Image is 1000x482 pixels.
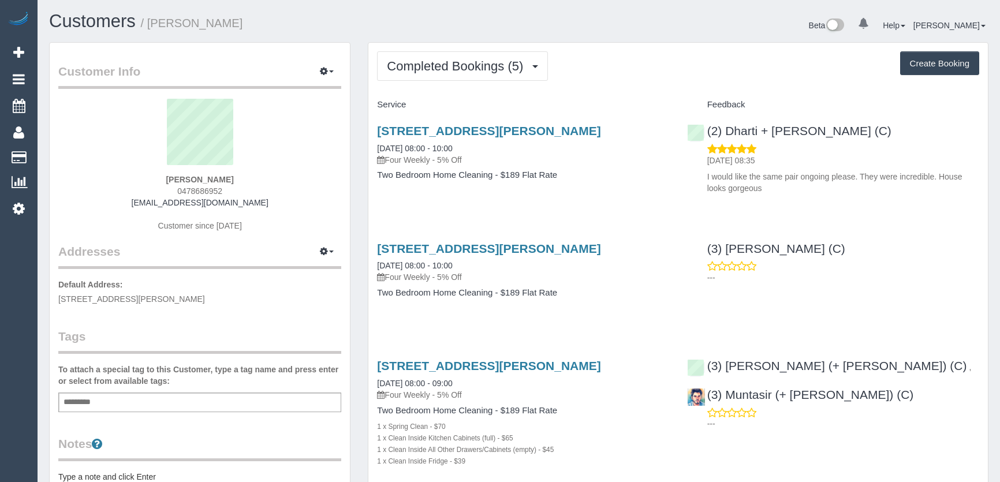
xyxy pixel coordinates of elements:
img: Automaid Logo [7,12,30,28]
p: --- [707,272,979,283]
a: (3) Muntasir (+ [PERSON_NAME]) (C) [687,388,914,401]
h4: Feedback [687,100,979,110]
button: Completed Bookings (5) [377,51,548,81]
span: Customer since [DATE] [158,221,242,230]
legend: Notes [58,435,341,461]
a: (3) [PERSON_NAME] (+ [PERSON_NAME]) (C) [687,359,967,372]
span: 0478686952 [177,186,222,196]
img: New interface [825,18,844,33]
img: (3) Ayu Tola (C) [688,242,705,260]
small: 1 x Spring Clean - $70 [377,423,445,431]
legend: Customer Info [58,63,341,89]
p: I would like the same pair ongoing please. They were incredible. House looks gorgeous [707,171,979,194]
a: Help [883,21,905,30]
span: Completed Bookings (5) [387,59,529,73]
h4: Two Bedroom Home Cleaning - $189 Flat Rate [377,170,669,180]
a: (2) Dharti + [PERSON_NAME] (C) [687,124,891,137]
a: [DATE] 08:00 - 09:00 [377,379,452,388]
small: 1 x Clean Inside Fridge - $39 [377,457,465,465]
h4: Two Bedroom Home Cleaning - $189 Flat Rate [377,406,669,416]
small: / [PERSON_NAME] [141,17,243,29]
legend: Tags [58,328,341,354]
a: [DATE] 08:00 - 10:00 [377,261,452,270]
p: [DATE] 08:35 [707,155,979,166]
label: Default Address: [58,279,123,290]
strong: [PERSON_NAME] [166,175,233,184]
label: To attach a special tag to this Customer, type a tag name and press enter or select from availabl... [58,364,341,387]
a: [STREET_ADDRESS][PERSON_NAME] [377,124,600,137]
a: [PERSON_NAME] [913,21,986,30]
small: 1 x Clean Inside Kitchen Cabinets (full) - $65 [377,434,513,442]
small: 1 x Clean Inside All Other Drawers/Cabinets (empty) - $45 [377,446,554,454]
a: [EMAIL_ADDRESS][DOMAIN_NAME] [132,198,268,207]
a: [STREET_ADDRESS][PERSON_NAME] [377,359,600,372]
h4: Service [377,100,669,110]
button: Create Booking [900,51,979,76]
p: Four Weekly - 5% Off [377,271,669,283]
h4: Two Bedroom Home Cleaning - $189 Flat Rate [377,288,669,298]
a: (3) [PERSON_NAME] (C) [687,242,845,255]
p: Four Weekly - 5% Off [377,389,669,401]
p: Four Weekly - 5% Off [377,154,669,166]
a: Customers [49,11,136,31]
a: [STREET_ADDRESS][PERSON_NAME] [377,242,600,255]
a: [DATE] 08:00 - 10:00 [377,144,452,153]
span: , [969,363,971,372]
img: (3) Muntasir (+ Drishi) (C) [688,388,705,406]
span: [STREET_ADDRESS][PERSON_NAME] [58,294,205,304]
a: Beta [809,21,845,30]
p: --- [707,418,979,429]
